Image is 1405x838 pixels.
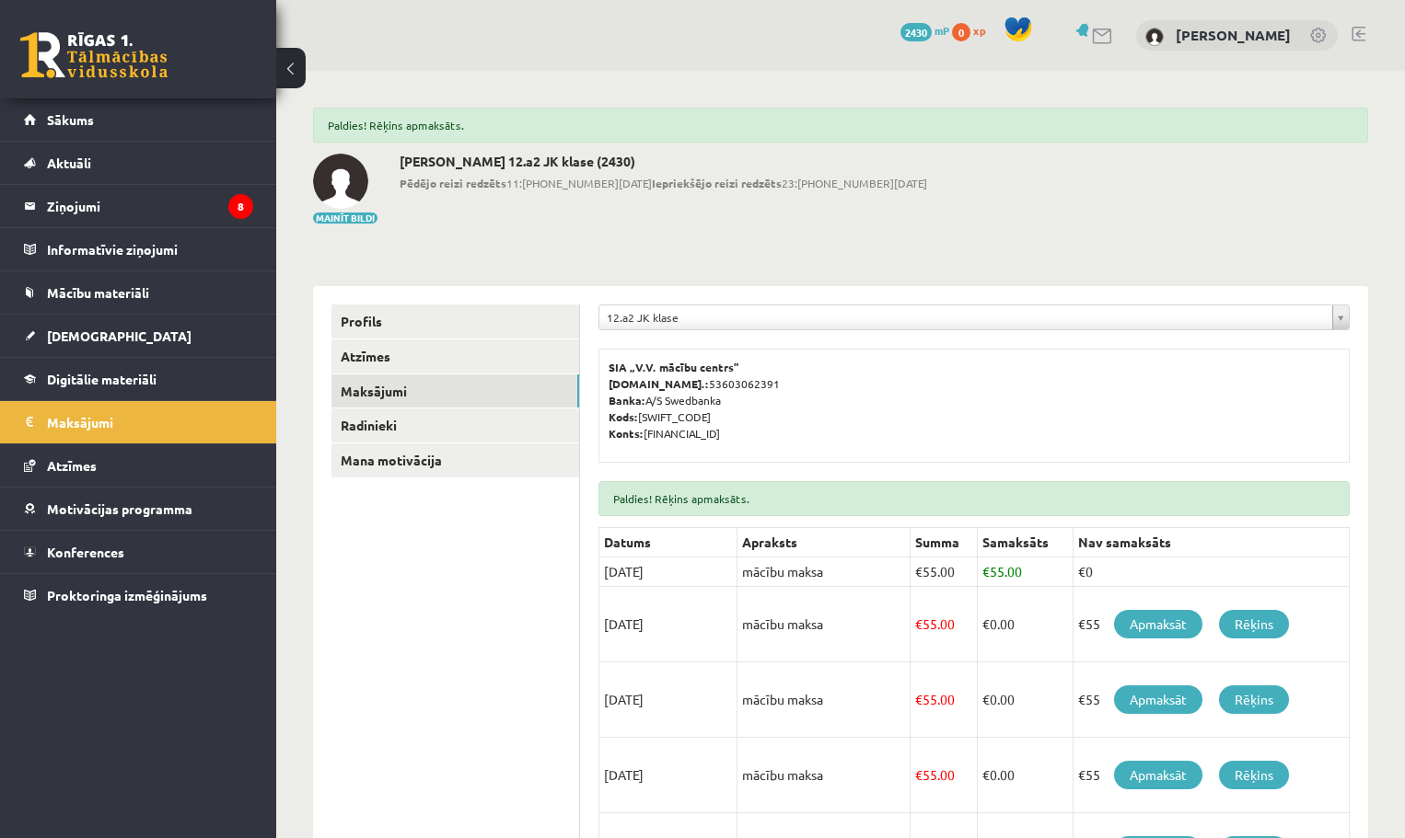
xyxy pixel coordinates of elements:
[331,304,579,339] a: Profils
[935,23,949,38] span: mP
[1219,610,1289,638] a: Rēķins
[915,691,923,707] span: €
[400,176,506,190] b: Pēdējo reizi redzēts
[910,557,978,587] td: 55.00
[609,426,644,441] b: Konts:
[982,766,990,783] span: €
[599,738,737,813] td: [DATE]
[737,528,911,557] th: Apraksts
[24,98,253,141] a: Sākums
[609,376,709,391] b: [DOMAIN_NAME].:
[47,155,91,171] span: Aktuāli
[1114,761,1202,789] a: Apmaksāt
[978,557,1074,587] td: 55.00
[609,393,645,408] b: Banka:
[952,23,970,41] span: 0
[900,23,949,38] a: 2430 mP
[47,457,97,474] span: Atzīmes
[1145,28,1164,46] img: Miks Tilibs
[47,544,124,560] span: Konferences
[24,444,253,487] a: Atzīmes
[313,108,1368,143] div: Paldies! Rēķins apmaksāts.
[47,284,149,301] span: Mācību materiāli
[24,358,253,400] a: Digitālie materiāli
[978,662,1074,738] td: 0.00
[400,175,927,191] span: 11:[PHONE_NUMBER][DATE] 23:[PHONE_NUMBER][DATE]
[1114,685,1202,714] a: Apmaksāt
[599,557,737,587] td: [DATE]
[47,371,157,387] span: Digitālie materiāli
[982,691,990,707] span: €
[982,615,990,632] span: €
[313,154,368,209] img: Miks Tilibs
[1074,662,1350,738] td: €55
[24,142,253,184] a: Aktuāli
[737,662,911,738] td: mācību maksa
[400,154,927,169] h2: [PERSON_NAME] 12.a2 JK klase (2430)
[47,500,192,517] span: Motivācijas programma
[313,212,377,224] button: Mainīt bildi
[1176,26,1291,44] a: [PERSON_NAME]
[973,23,985,38] span: xp
[910,587,978,662] td: 55.00
[1074,738,1350,813] td: €55
[599,528,737,557] th: Datums
[331,443,579,477] a: Mana motivācija
[609,409,638,424] b: Kods:
[24,185,253,227] a: Ziņojumi8
[599,305,1349,329] a: 12.a2 JK klase
[24,315,253,357] a: [DEMOGRAPHIC_DATA]
[24,531,253,573] a: Konferences
[1114,610,1202,638] a: Apmaksāt
[599,587,737,662] td: [DATE]
[910,528,978,557] th: Summa
[47,111,94,128] span: Sākums
[915,615,923,632] span: €
[228,194,253,219] i: 8
[910,738,978,813] td: 55.00
[1074,557,1350,587] td: €0
[20,32,168,78] a: Rīgas 1. Tālmācības vidusskola
[607,305,1325,329] span: 12.a2 JK klase
[609,359,1340,442] p: 53603062391 A/S Swedbanka [SWIFT_CODE] [FINANCIAL_ID]
[1219,761,1289,789] a: Rēķins
[331,339,579,373] a: Atzīmes
[900,23,932,41] span: 2430
[737,587,911,662] td: mācību maksa
[978,528,1074,557] th: Samaksāts
[652,176,782,190] b: Iepriekšējo reizi redzēts
[47,185,253,227] legend: Ziņojumi
[24,488,253,530] a: Motivācijas programma
[331,408,579,442] a: Radinieki
[24,401,253,443] a: Maksājumi
[952,23,994,38] a: 0 xp
[910,662,978,738] td: 55.00
[982,563,990,580] span: €
[24,228,253,270] a: Informatīvie ziņojumi
[1219,685,1289,714] a: Rēķins
[598,481,1350,516] div: Paldies! Rēķins apmaksāts.
[915,563,923,580] span: €
[331,374,579,408] a: Maksājumi
[978,587,1074,662] td: 0.00
[24,271,253,314] a: Mācību materiāli
[1074,587,1350,662] td: €55
[978,738,1074,813] td: 0.00
[47,228,253,270] legend: Informatīvie ziņojumi
[1074,528,1350,557] th: Nav samaksāts
[737,738,911,813] td: mācību maksa
[47,401,253,443] legend: Maksājumi
[609,360,740,374] b: SIA „V.V. mācību centrs”
[737,557,911,587] td: mācību maksa
[24,574,253,616] a: Proktoringa izmēģinājums
[599,662,737,738] td: [DATE]
[47,587,207,603] span: Proktoringa izmēģinājums
[47,327,192,344] span: [DEMOGRAPHIC_DATA]
[915,766,923,783] span: €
